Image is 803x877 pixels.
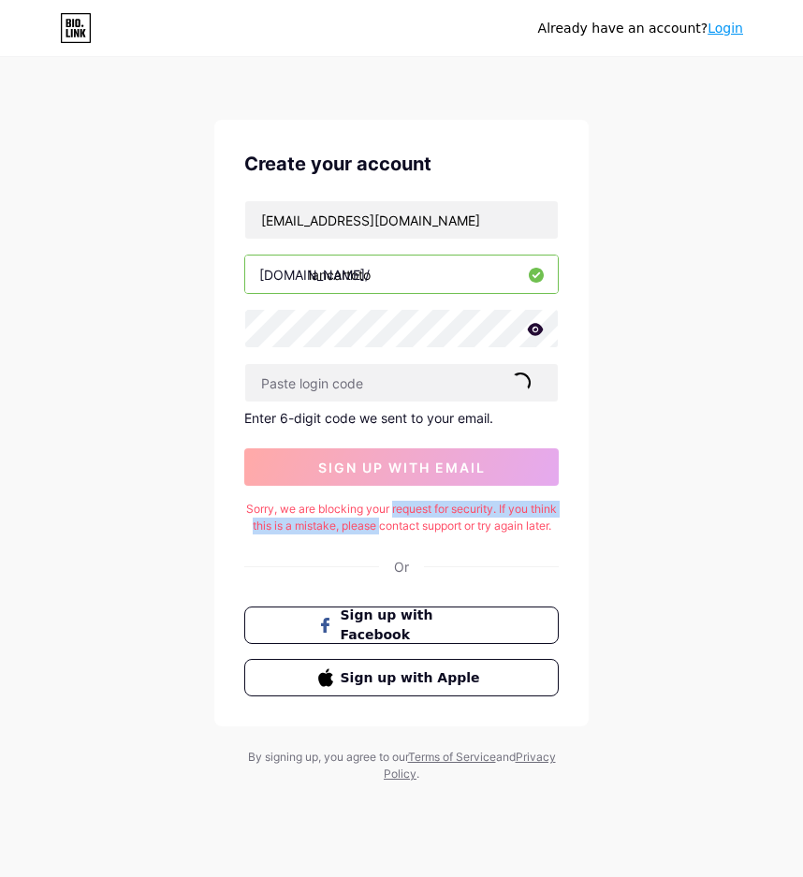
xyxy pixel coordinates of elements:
[245,364,558,402] input: Paste login code
[259,265,370,285] div: [DOMAIN_NAME]/
[245,201,558,239] input: Email
[245,256,558,293] input: username
[244,410,559,426] div: Enter 6-digit code we sent to your email.
[242,749,561,782] div: By signing up, you agree to our and .
[394,557,409,577] div: Or
[244,501,559,534] div: Sorry, we are blocking your request for security. If you think this is a mistake, please contact ...
[341,606,486,645] span: Sign up with Facebook
[244,448,559,486] button: sign up with email
[244,659,559,696] button: Sign up with Apple
[341,668,486,688] span: Sign up with Apple
[318,460,486,475] span: sign up with email
[244,150,559,178] div: Create your account
[708,21,743,36] a: Login
[244,607,559,644] button: Sign up with Facebook
[408,750,496,764] a: Terms of Service
[538,19,743,38] div: Already have an account?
